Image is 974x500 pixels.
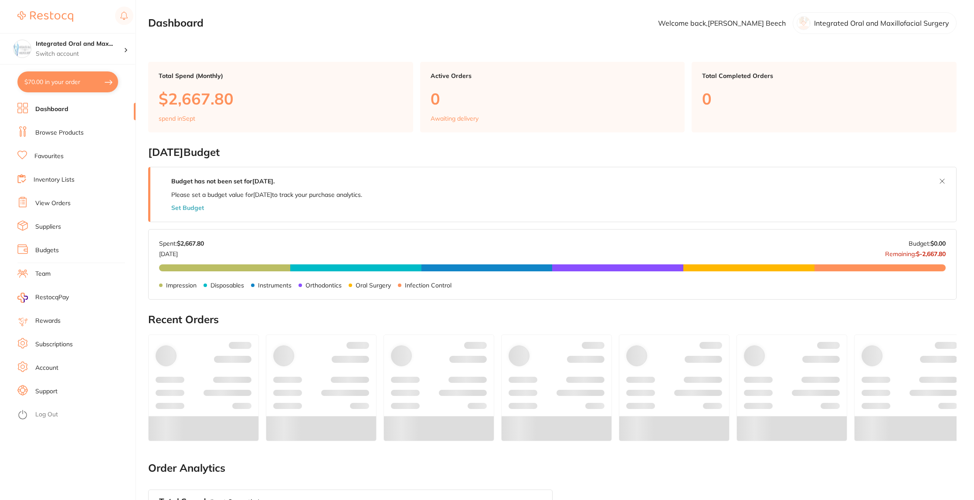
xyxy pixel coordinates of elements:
[17,71,118,92] button: $70.00 in your order
[35,410,58,419] a: Log Out
[17,293,69,303] a: RestocqPay
[159,240,204,247] p: Spent:
[148,462,957,474] h2: Order Analytics
[35,246,59,255] a: Budgets
[431,115,479,122] p: Awaiting delivery
[35,293,69,302] span: RestocqPay
[305,282,342,289] p: Orthodontics
[356,282,391,289] p: Oral Surgery
[420,62,685,132] a: Active Orders0Awaiting delivery
[14,40,31,57] img: Integrated Oral and Maxillofacial Surgery
[36,50,124,58] p: Switch account
[17,408,133,422] button: Log Out
[36,40,124,48] h4: Integrated Oral and Maxillofacial Surgery
[17,7,73,27] a: Restocq Logo
[210,282,244,289] p: Disposables
[885,247,946,257] p: Remaining:
[34,176,75,184] a: Inventory Lists
[17,11,73,22] img: Restocq Logo
[159,72,403,79] p: Total Spend (Monthly)
[166,282,197,289] p: Impression
[692,62,957,132] a: Total Completed Orders0
[17,293,28,303] img: RestocqPay
[35,317,61,325] a: Rewards
[148,62,413,132] a: Total Spend (Monthly)$2,667.80spend inSept
[34,152,64,161] a: Favourites
[35,270,51,278] a: Team
[35,128,84,137] a: Browse Products
[909,240,946,247] p: Budget:
[159,247,204,257] p: [DATE]
[35,340,73,349] a: Subscriptions
[171,177,275,185] strong: Budget has not been set for [DATE] .
[658,19,786,27] p: Welcome back, [PERSON_NAME] Beech
[702,90,946,108] p: 0
[258,282,292,289] p: Instruments
[814,19,949,27] p: Integrated Oral and Maxillofacial Surgery
[431,90,675,108] p: 0
[159,115,195,122] p: spend in Sept
[177,240,204,247] strong: $2,667.80
[35,387,58,396] a: Support
[148,314,957,326] h2: Recent Orders
[916,250,946,258] strong: $-2,667.80
[35,364,58,372] a: Account
[35,199,71,208] a: View Orders
[148,17,204,29] h2: Dashboard
[930,240,946,247] strong: $0.00
[171,204,204,211] button: Set Budget
[35,105,68,114] a: Dashboard
[159,90,403,108] p: $2,667.80
[702,72,946,79] p: Total Completed Orders
[148,146,957,159] h2: [DATE] Budget
[35,223,61,231] a: Suppliers
[431,72,675,79] p: Active Orders
[171,191,362,198] p: Please set a budget value for [DATE] to track your purchase analytics.
[405,282,451,289] p: Infection Control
